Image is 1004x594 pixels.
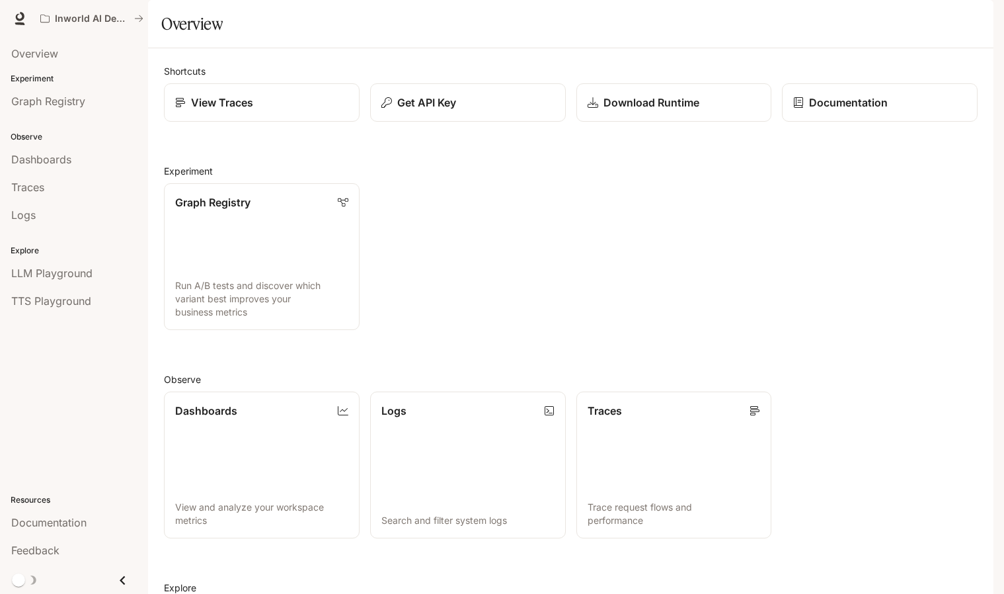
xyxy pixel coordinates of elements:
a: LogsSearch and filter system logs [370,392,566,538]
p: Documentation [809,95,888,110]
h2: Shortcuts [164,64,978,78]
p: Run A/B tests and discover which variant best improves your business metrics [175,279,348,319]
p: Inworld AI Demos [55,13,129,24]
p: Traces [588,403,622,419]
p: Get API Key [397,95,456,110]
h1: Overview [161,11,223,37]
a: View Traces [164,83,360,122]
h2: Experiment [164,164,978,178]
a: TracesTrace request flows and performance [576,392,772,538]
p: Logs [381,403,406,419]
a: Documentation [782,83,978,122]
p: Graph Registry [175,194,251,210]
p: View and analyze your workspace metrics [175,501,348,527]
p: View Traces [191,95,253,110]
p: Dashboards [175,403,237,419]
h2: Observe [164,372,978,386]
p: Search and filter system logs [381,514,555,527]
p: Trace request flows and performance [588,501,761,527]
button: Get API Key [370,83,566,122]
a: DashboardsView and analyze your workspace metrics [164,392,360,538]
button: All workspaces [34,5,149,32]
a: Download Runtime [576,83,772,122]
p: Download Runtime [603,95,699,110]
a: Graph RegistryRun A/B tests and discover which variant best improves your business metrics [164,183,360,330]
